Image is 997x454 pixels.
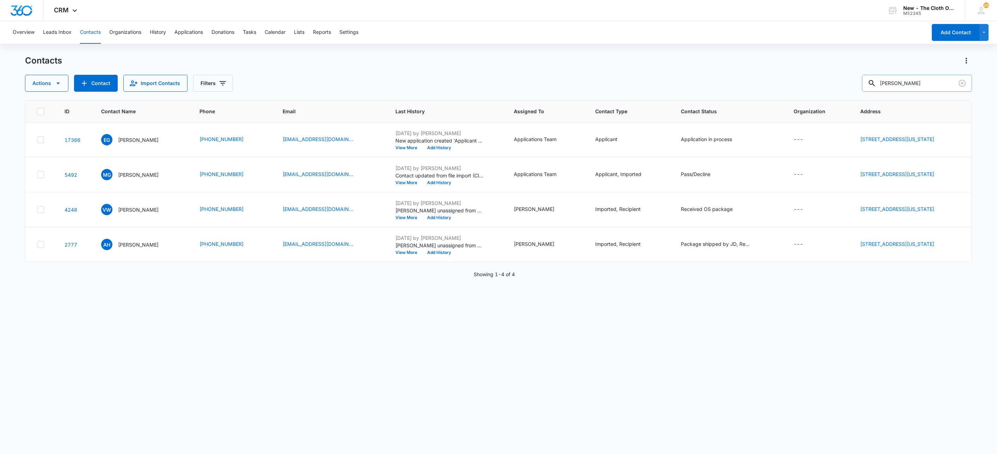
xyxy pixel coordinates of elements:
[64,172,77,178] a: Navigate to contact details page for Mercedes Givens
[101,108,172,115] span: Contact Name
[395,137,484,144] p: New application created 'Applicant - [PERSON_NAME]'.
[74,75,118,92] button: Add Contact
[395,108,487,115] span: Last History
[64,137,80,143] a: Navigate to contact details page for Elizabeth Givens
[64,207,77,213] a: Navigate to contact details page for Vivianne White
[903,5,955,11] div: account name
[25,75,68,92] button: Actions
[860,170,947,179] div: Address - 887 Franklin St, Apt 3101, Jacksonville, Florida, 32206 - Select to Edit Field
[395,164,484,172] p: [DATE] by [PERSON_NAME]
[514,135,556,143] div: Applications Team
[514,135,569,144] div: Assigned To - Applications Team - Select to Edit Field
[395,172,484,179] p: Contact updated from file import (Cloth diaper supply 6_26_24 - Populate number field.csv): --
[681,205,745,214] div: Contact Status - Received OS package - Select to Edit Field
[265,21,285,44] button: Calendar
[283,108,368,115] span: Email
[932,24,979,41] button: Add Contact
[101,239,112,250] span: AH
[339,21,358,44] button: Settings
[422,181,456,185] button: Add History
[860,206,934,212] a: [STREET_ADDRESS][US_STATE]
[294,21,304,44] button: Lists
[961,55,972,66] button: Actions
[395,216,422,220] button: View More
[681,108,767,115] span: Contact Status
[199,240,244,248] a: [PHONE_NUMBER]
[514,170,569,179] div: Assigned To - Applications Team - Select to Edit Field
[150,21,166,44] button: History
[860,135,947,144] div: Address - 322 Saluda Springs Rd, Lexington, South Carolina, 29072 - Select to Edit Field
[595,135,617,143] div: Applicant
[956,78,968,89] button: Clear
[422,250,456,255] button: Add History
[681,170,723,179] div: Contact Status - Pass/Decline - Select to Edit Field
[101,239,171,250] div: Contact Name - Amanda Hartle - Select to Edit Field
[595,205,641,213] div: Imported, Recipient
[794,205,803,214] div: ---
[64,108,74,115] span: ID
[514,205,554,213] div: [PERSON_NAME]
[860,241,934,247] a: [STREET_ADDRESS][US_STATE]
[199,135,244,143] a: [PHONE_NUMBER]
[681,205,733,213] div: Received OS package
[681,240,751,248] div: Package shipped by JD, Received OS package
[595,205,653,214] div: Contact Type - Imported, Recipient - Select to Edit Field
[199,205,244,213] a: [PHONE_NUMBER]
[794,108,833,115] span: Organization
[199,205,256,214] div: Phone - (541) 650-7145 - Select to Edit Field
[283,240,353,248] a: [EMAIL_ADDRESS][DOMAIN_NAME]
[681,240,764,249] div: Contact Status - Package shipped by JD, Received OS package - Select to Edit Field
[199,170,256,179] div: Phone - (904) 207-0622 - Select to Edit Field
[794,170,803,179] div: ---
[514,108,568,115] span: Assigned To
[794,240,803,249] div: ---
[860,240,947,249] div: Address - 925 Landmark Manor Drive, Lot 138, Pevely, Missouri, 63070 - Select to Edit Field
[862,75,972,92] input: Search Contacts
[422,146,456,150] button: Add History
[903,11,955,16] div: account id
[983,2,989,8] span: 26
[101,204,171,215] div: Contact Name - Vivianne White - Select to Edit Field
[681,170,710,178] div: Pass/Decline
[794,205,816,214] div: Organization - - Select to Edit Field
[313,21,331,44] button: Reports
[243,21,256,44] button: Tasks
[395,199,484,207] p: [DATE] by [PERSON_NAME]
[199,108,256,115] span: Phone
[395,207,484,214] p: [PERSON_NAME] unassigned from contact. [PERSON_NAME] assigned to contact.
[43,21,72,44] button: Leads Inbox
[101,134,171,145] div: Contact Name - Elizabeth Givens - Select to Edit Field
[283,135,366,144] div: Email - egivens555@gmail.com - Select to Edit Field
[199,170,244,178] a: [PHONE_NUMBER]
[283,240,366,249] div: Email - amandahartle87@gmail.com - Select to Edit Field
[193,75,233,92] button: Filters
[474,271,515,278] p: Showing 1-4 of 4
[109,21,141,44] button: Organizations
[514,205,567,214] div: Assigned To - Cheyenne Bridgeman - Select to Edit Field
[595,240,641,248] div: Imported, Recipient
[283,205,353,213] a: [EMAIL_ADDRESS][DOMAIN_NAME]
[422,216,456,220] button: Add History
[395,234,484,242] p: [DATE] by [PERSON_NAME]
[595,170,641,178] div: Applicant, Imported
[860,205,947,214] div: Address - 1405 Sky Mountain Dr, Apt 812, Reno, Nevada, 89523 - Select to Edit Field
[118,171,159,178] p: [PERSON_NAME]
[283,135,353,143] a: [EMAIL_ADDRESS][DOMAIN_NAME]
[101,134,112,145] span: EG
[395,242,484,249] p: [PERSON_NAME] unassigned from contact. [PERSON_NAME] assigned to contact.
[395,146,422,150] button: View More
[860,171,934,177] a: [STREET_ADDRESS][US_STATE]
[118,136,159,144] p: [PERSON_NAME]
[514,240,554,248] div: [PERSON_NAME]
[54,6,69,14] span: CRM
[283,205,366,214] div: Email - viviwhite125@gmail.com - Select to Edit Field
[794,135,803,144] div: ---
[983,2,989,8] div: notifications count
[13,21,35,44] button: Overview
[595,135,630,144] div: Contact Type - Applicant - Select to Edit Field
[80,21,101,44] button: Contacts
[118,206,159,213] p: [PERSON_NAME]
[25,55,62,66] h1: Contacts
[794,135,816,144] div: Organization - - Select to Edit Field
[101,169,171,180] div: Contact Name - Mercedes Givens - Select to Edit Field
